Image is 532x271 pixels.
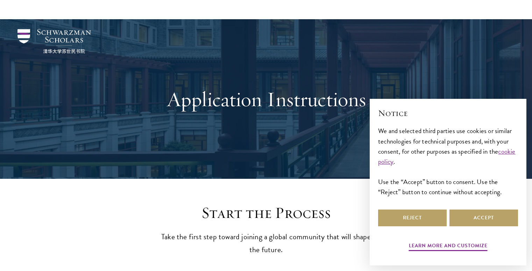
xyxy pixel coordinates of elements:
button: Reject [378,210,447,226]
h2: Notice [378,107,518,119]
a: cookie policy [378,146,516,167]
img: Schwarzman Scholars [17,29,91,53]
h2: Start the Process [158,203,375,223]
div: We and selected third parties use cookies or similar technologies for technical purposes and, wit... [378,126,518,197]
button: Accept [449,210,518,226]
button: Learn more and customize [409,241,488,252]
p: Take the first step toward joining a global community that will shape the future. [158,230,375,256]
h1: Application Instructions [146,87,387,112]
